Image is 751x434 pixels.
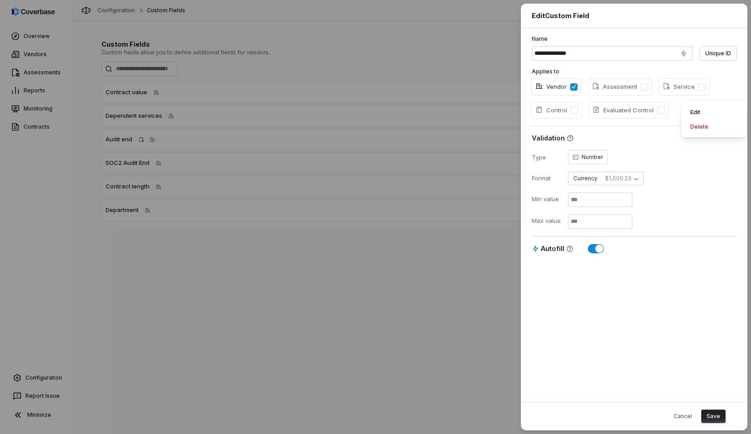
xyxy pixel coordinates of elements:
dt: Max value [532,217,561,225]
button: Autofill [588,244,604,253]
span: Validation [532,133,565,143]
button: Cancel [668,410,698,423]
button: Control [571,106,578,114]
label: Name [532,35,737,43]
span: Service [663,82,695,92]
button: Assessment [641,83,648,91]
label: Applies to [532,68,737,75]
span: Vendor [535,82,567,92]
span: Assessment [592,82,637,92]
dt: Type [532,153,561,161]
button: Vendor [570,83,578,91]
span: Control [535,106,567,115]
span: Evaluated Control [592,106,654,115]
button: Save [701,410,726,423]
span: Autofill [541,244,564,253]
button: Unique ID [700,47,737,60]
button: Service [698,83,706,91]
dt: Format [532,174,561,182]
span: Edit Custom Field [532,11,589,20]
button: Evaluated Control [657,106,664,114]
span: Number [568,150,607,164]
dt: Min value [532,195,561,203]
